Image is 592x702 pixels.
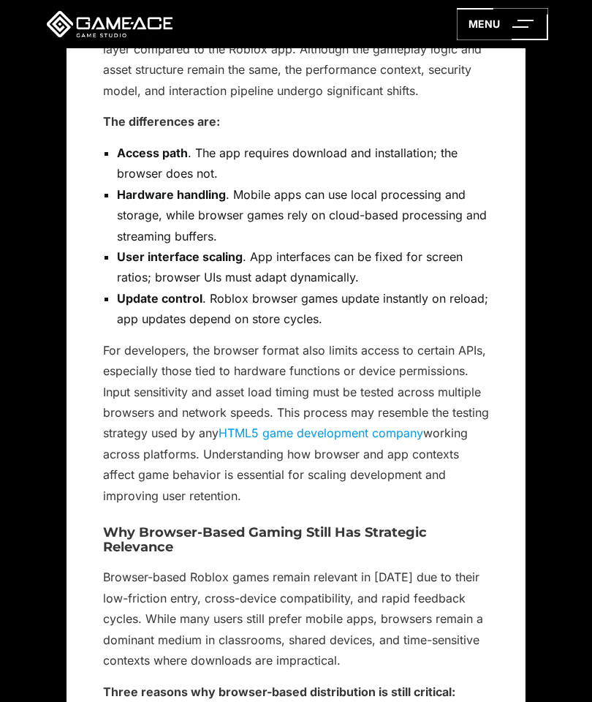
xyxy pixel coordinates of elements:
p: Three reasons why browser-based distribution is still critical: [103,682,489,702]
li: . Mobile apps can use local processing and storage, while browser games rely on cloud-based proce... [117,184,489,246]
h3: Why Browser-Based Gaming Still Has Strategic Relevance [103,526,489,555]
strong: Hardware handling [117,187,226,202]
a: HTML5 game development company [219,426,423,440]
strong: Update control [117,291,202,306]
li: . The app requires download and installation; the browser does not. [117,143,489,184]
p: Browser-based Roblox games remain relevant in [DATE] due to their low-friction entry, cross-devic... [103,567,489,671]
li: . Roblox browser games update instantly on reload; app updates depend on store cycles. [117,288,489,330]
p: The differences are: [103,111,489,132]
li: . App interfaces can be fixed for screen ratios; browser UIs must adapt dynamically. [117,246,489,288]
strong: User interface scaling [117,249,243,264]
strong: Access path [117,146,188,160]
p: The browser version of a Roblox experience uses a different access layer compared to the Roblox a... [103,18,489,102]
p: For developers, the browser format also limits access to certain APIs, especially those tied to h... [103,340,489,507]
a: menu [457,8,548,40]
